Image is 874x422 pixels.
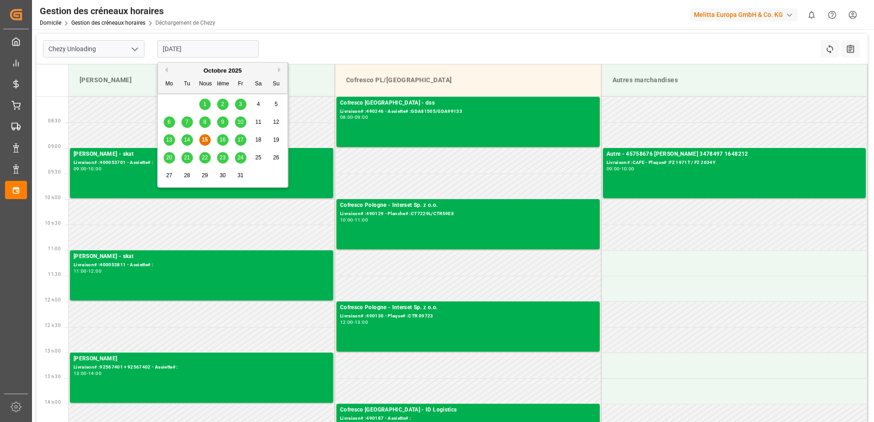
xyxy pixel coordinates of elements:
[235,116,246,128] div: Choisissez le vendredi 10 octobre 2025
[168,119,171,125] span: 6
[166,137,172,143] span: 13
[607,150,863,159] div: Autre - 45758676 [PERSON_NAME] 3478497 1648212
[217,152,229,164] div: Choisissez le jeudi 23 octobre 2025
[235,134,246,146] div: Choisissez le vendredi 17 octobre 2025
[164,79,175,90] div: Mo
[340,320,353,324] div: 12:00
[48,272,61,277] span: 11:30
[48,246,61,251] span: 11:00
[87,371,88,375] div: -
[273,137,279,143] span: 19
[181,79,193,90] div: Tu
[74,167,87,171] div: 09:00
[48,118,61,123] span: 08:30
[253,99,264,110] div: Choisissez le samedi 4 octobre 2025
[87,167,88,171] div: -
[202,172,208,179] span: 29
[273,119,279,125] span: 12
[221,119,224,125] span: 9
[340,210,596,218] div: Livraison# :490129 - Planche# :CT7229L/CTR59E8
[74,150,330,159] div: [PERSON_NAME] - skat
[237,119,243,125] span: 10
[74,364,330,371] div: Livraison# :92567401 + 92567402 - Assiette# :
[235,170,246,181] div: Choisissez le vendredi 31 octobre 2025
[164,152,175,164] div: Choisissez le lundi 20 octobre 2025
[255,154,261,161] span: 25
[128,42,141,56] button: Ouvrir le menu
[158,66,288,75] div: Octobre 2025
[217,134,229,146] div: Choisissez le jeudi 16 octobre 2025
[184,137,190,143] span: 14
[219,154,225,161] span: 23
[609,72,860,89] div: Autres marchandises
[199,116,211,128] div: Choisissez Mercredi 8 octobre 2025
[45,348,61,353] span: 13 h 00
[235,99,246,110] div: Choisissez le vendredi 3 octobre 2025
[253,134,264,146] div: Choisissez le samedi 18 octobre 2025
[74,159,330,167] div: Livraison# :400053701 - Assiette# :
[74,354,330,364] div: [PERSON_NAME]
[221,101,224,107] span: 2
[340,406,596,415] div: Cofresco [GEOGRAPHIC_DATA] - ID Logistics
[278,67,283,73] button: Prochain
[160,95,285,185] div: Mois 2025-10
[239,101,242,107] span: 3
[219,172,225,179] span: 30
[87,269,88,273] div: -
[253,116,264,128] div: Choisissez le samedi 11 octobre 2025
[203,101,207,107] span: 1
[217,116,229,128] div: Choisissez le jeudi 9 octobre 2025
[88,269,101,273] div: 12:00
[74,371,87,375] div: 13:00
[74,252,330,261] div: [PERSON_NAME] - skat
[181,116,193,128] div: Choisissez le mardi 7 octobre 2025
[203,119,207,125] span: 8
[184,154,190,161] span: 21
[340,201,596,210] div: Cofresco Pologne - Interset Sp. z o.o.
[340,99,596,108] div: Cofresco [GEOGRAPHIC_DATA] - dss
[801,5,822,25] button: Afficher 0 nouvelles notifications
[217,170,229,181] div: Choisissez le jeudi 30 octobre 2025
[340,303,596,312] div: Cofresco Pologne - Interset Sp. z o.o.
[45,323,61,328] span: 12 h 30
[164,134,175,146] div: Choisissez le lundi 13 octobre 2025
[621,167,634,171] div: 10:00
[271,79,282,90] div: Su
[199,170,211,181] div: Choisissez Mercredi 29 octobre 2025
[607,167,620,171] div: 09:00
[186,119,189,125] span: 7
[353,115,355,119] div: -
[271,152,282,164] div: Choisissez le dimanche 26 octobre 2025
[48,144,61,149] span: 09:00
[199,152,211,164] div: Choisissez Mercredi 22 octobre 2025
[166,154,172,161] span: 20
[273,154,279,161] span: 26
[690,6,801,23] button: Melitta Europa GmbH & Co. KG
[619,167,621,171] div: -
[45,374,61,379] span: 13 h 30
[162,67,168,73] button: Mois précédent
[166,172,172,179] span: 27
[157,40,259,58] input: JJ-MM-AAAA
[202,154,208,161] span: 22
[71,20,145,26] a: Gestion des créneaux horaires
[275,101,278,107] span: 5
[355,115,368,119] div: 09:00
[342,72,594,89] div: Cofresco PL/[GEOGRAPHIC_DATA]
[164,170,175,181] div: Choisissez le lundi 27 octobre 2025
[88,371,101,375] div: 14:00
[255,137,261,143] span: 18
[235,152,246,164] div: Choisissez le vendredi 24 octobre 2025
[184,172,190,179] span: 28
[217,99,229,110] div: Choisissez le jeudi 2 octobre 2025
[355,320,368,324] div: 13:00
[257,101,260,107] span: 4
[88,167,101,171] div: 10:00
[255,119,261,125] span: 11
[271,99,282,110] div: Choisissez le dimanche 5 octobre 2025
[45,195,61,200] span: 10 h 00
[76,72,327,89] div: [PERSON_NAME]
[45,221,61,226] span: 10 h 30
[199,134,211,146] div: Choisissez le mercredi 15 octobre 2025
[181,170,193,181] div: Choisissez le mardi 28 octobre 2025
